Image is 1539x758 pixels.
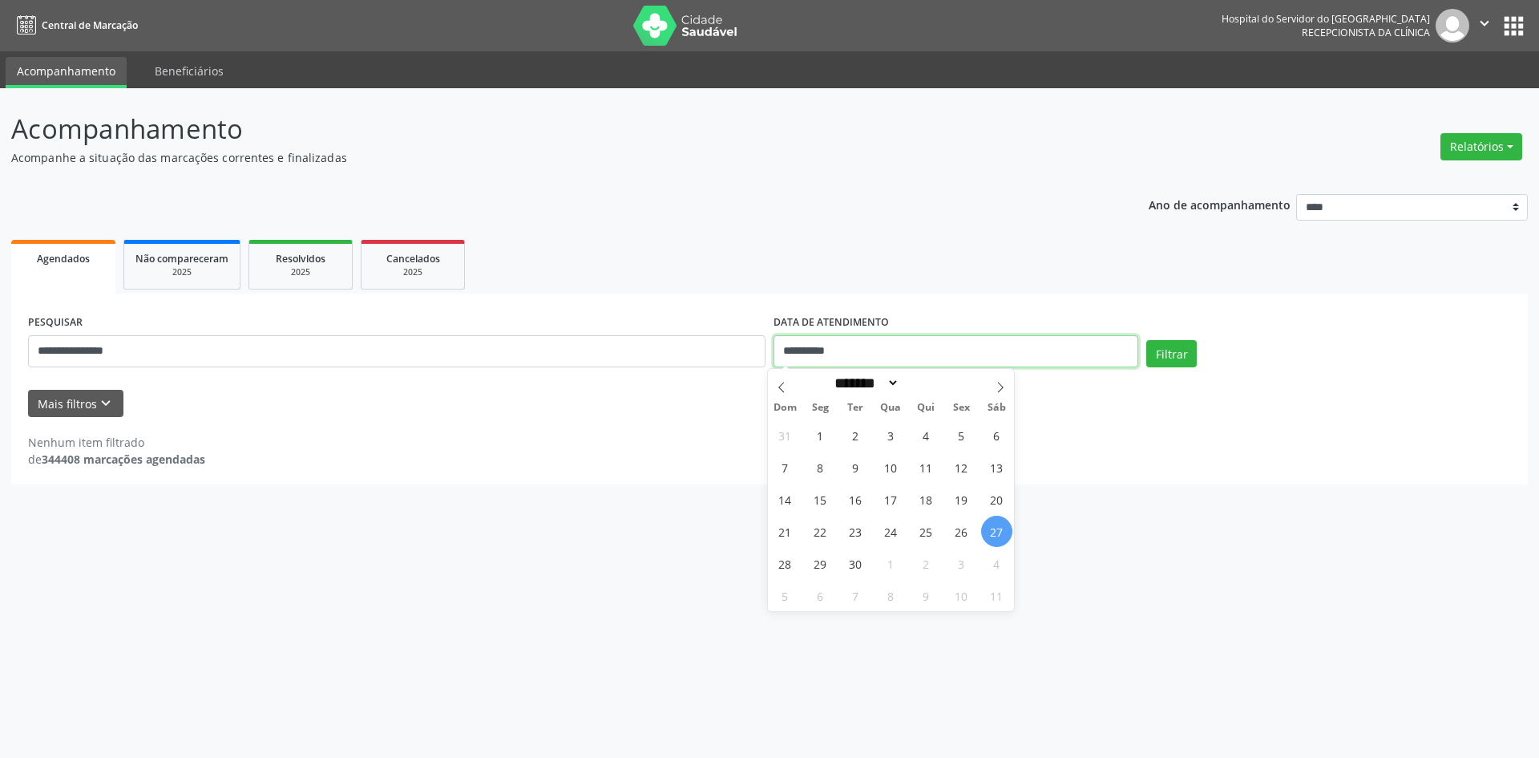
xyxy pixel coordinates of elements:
[946,484,977,515] span: Setembro 19, 2025
[840,452,871,483] span: Setembro 9, 2025
[838,403,873,413] span: Ter
[28,434,205,451] div: Nenhum item filtrado
[1436,9,1469,43] img: img
[875,580,907,611] span: Outubro 8, 2025
[769,548,801,579] span: Setembro 28, 2025
[911,452,942,483] span: Setembro 11, 2025
[769,580,801,611] span: Outubro 5, 2025
[805,420,836,451] span: Setembro 1, 2025
[11,109,1072,149] p: Acompanhamento
[875,484,907,515] span: Setembro 17, 2025
[981,548,1012,579] span: Outubro 4, 2025
[840,548,871,579] span: Setembro 30, 2025
[875,420,907,451] span: Setembro 3, 2025
[1146,340,1197,367] button: Filtrar
[840,420,871,451] span: Setembro 2, 2025
[840,484,871,515] span: Setembro 16, 2025
[875,516,907,547] span: Setembro 24, 2025
[805,484,836,515] span: Setembro 15, 2025
[805,516,836,547] span: Setembro 22, 2025
[946,452,977,483] span: Setembro 12, 2025
[840,580,871,611] span: Outubro 7, 2025
[981,452,1012,483] span: Setembro 13, 2025
[908,403,943,413] span: Qui
[42,452,205,467] strong: 344408 marcações agendadas
[979,403,1014,413] span: Sáb
[1222,12,1430,26] div: Hospital do Servidor do [GEOGRAPHIC_DATA]
[911,580,942,611] span: Outubro 9, 2025
[830,375,900,391] select: Month
[769,420,801,451] span: Agosto 31, 2025
[37,252,90,266] span: Agendados
[946,516,977,547] span: Setembro 26, 2025
[135,252,228,266] span: Não compareceram
[946,548,977,579] span: Outubro 3, 2025
[261,266,341,278] div: 2025
[911,516,942,547] span: Setembro 25, 2025
[11,12,138,39] a: Central de Marcação
[276,252,325,266] span: Resolvidos
[769,484,801,515] span: Setembro 14, 2025
[911,484,942,515] span: Setembro 18, 2025
[143,57,235,85] a: Beneficiários
[1149,194,1291,214] p: Ano de acompanhamento
[802,403,838,413] span: Seg
[42,18,138,32] span: Central de Marcação
[97,395,115,412] i: keyboard_arrow_down
[943,403,979,413] span: Sex
[981,516,1012,547] span: Setembro 27, 2025
[805,548,836,579] span: Setembro 29, 2025
[981,484,1012,515] span: Setembro 20, 2025
[6,57,127,88] a: Acompanhamento
[875,452,907,483] span: Setembro 10, 2025
[1440,133,1522,160] button: Relatórios
[1302,26,1430,39] span: Recepcionista da clínica
[899,375,952,391] input: Year
[946,420,977,451] span: Setembro 5, 2025
[769,516,801,547] span: Setembro 21, 2025
[135,266,228,278] div: 2025
[28,390,123,418] button: Mais filtroskeyboard_arrow_down
[386,252,440,266] span: Cancelados
[840,516,871,547] span: Setembro 23, 2025
[28,451,205,468] div: de
[1500,12,1528,40] button: apps
[774,310,889,335] label: DATA DE ATENDIMENTO
[1469,9,1500,43] button: 
[805,580,836,611] span: Outubro 6, 2025
[911,548,942,579] span: Outubro 2, 2025
[28,310,83,335] label: PESQUISAR
[805,452,836,483] span: Setembro 8, 2025
[1476,14,1493,32] i: 
[911,420,942,451] span: Setembro 4, 2025
[875,548,907,579] span: Outubro 1, 2025
[946,580,977,611] span: Outubro 10, 2025
[769,452,801,483] span: Setembro 7, 2025
[768,403,803,413] span: Dom
[981,420,1012,451] span: Setembro 6, 2025
[373,266,453,278] div: 2025
[11,149,1072,166] p: Acompanhe a situação das marcações correntes e finalizadas
[981,580,1012,611] span: Outubro 11, 2025
[873,403,908,413] span: Qua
